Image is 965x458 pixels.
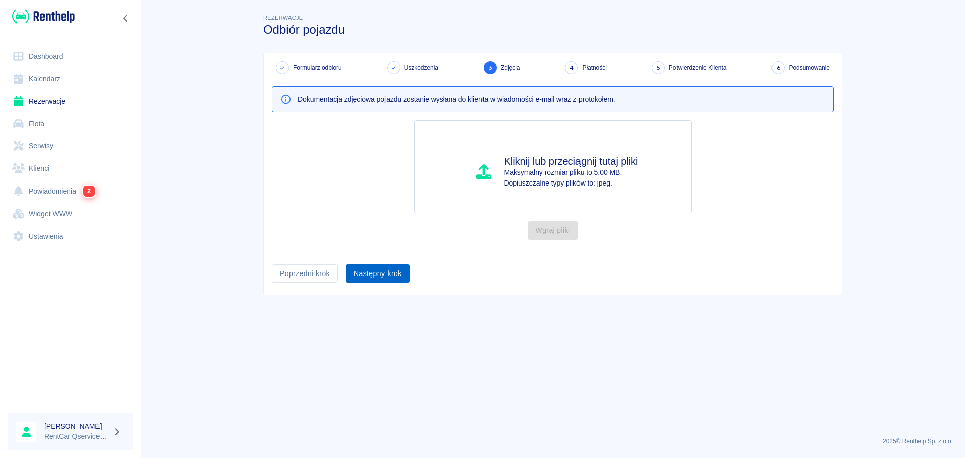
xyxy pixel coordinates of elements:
[293,63,342,72] span: Formularz odbioru
[8,113,133,135] a: Flota
[298,94,615,105] p: Dokumentacja zdjęciowa pojazdu zostanie wysłana do klienta w wiadomości e-mail wraz z protokołem.
[582,63,606,72] span: Płatności
[44,421,109,431] h6: [PERSON_NAME]
[44,431,109,442] p: RentCar Qservice Damar Parts
[263,23,842,37] h3: Odbiór pojazdu
[8,157,133,180] a: Klienci
[488,63,492,73] span: 3
[8,179,133,203] a: Powiadomienia2
[404,63,438,72] span: Uszkodzenia
[153,437,953,446] p: 2025 © Renthelp Sp. z o.o.
[8,225,133,248] a: Ustawienia
[656,63,660,73] span: 5
[12,8,75,25] img: Renthelp logo
[8,45,133,68] a: Dashboard
[777,63,780,73] span: 6
[504,155,638,167] h4: Kliknij lub przeciągnij tutaj pliki
[272,264,338,283] button: Poprzedni krok
[8,68,133,90] a: Kalendarz
[504,167,638,178] p: Maksymalny rozmiar pliku to 5.00 MB.
[263,15,303,21] span: Rezerwacje
[504,178,638,189] p: Dopiuszczalne typy plików to: jpeg.
[8,203,133,225] a: Widget WWW
[346,264,410,283] button: Następny krok
[789,63,830,72] span: Podsumowanie
[83,186,95,197] span: 2
[118,12,133,25] button: Zwiń nawigację
[570,63,574,73] span: 4
[8,90,133,113] a: Rezerwacje
[501,63,520,72] span: Zdjęcia
[8,135,133,157] a: Serwisy
[669,63,727,72] span: Potwierdzenie Klienta
[8,8,75,25] a: Renthelp logo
